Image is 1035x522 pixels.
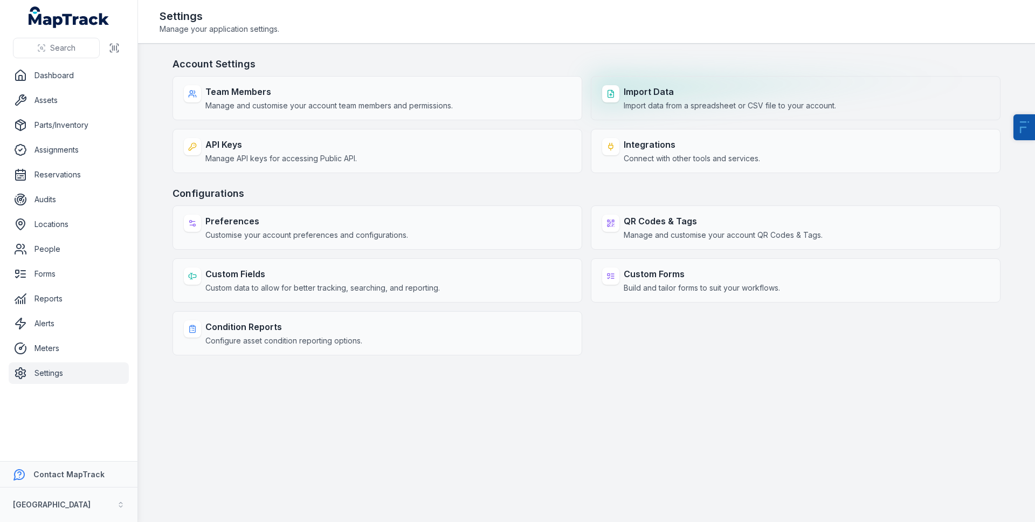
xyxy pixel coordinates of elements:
strong: QR Codes & Tags [624,215,823,228]
span: Configure asset condition reporting options. [205,335,362,346]
a: Locations [9,214,129,235]
strong: [GEOGRAPHIC_DATA] [13,500,91,509]
span: Import data from a spreadsheet or CSV file to your account. [624,100,836,111]
strong: API Keys [205,138,357,151]
button: Search [13,38,100,58]
a: Custom FieldsCustom data to allow for better tracking, searching, and reporting. [172,258,582,303]
span: Customise your account preferences and configurations. [205,230,408,241]
h2: Settings [160,9,279,24]
a: Alerts [9,313,129,334]
strong: Integrations [624,138,760,151]
strong: Import Data [624,85,836,98]
span: Connect with other tools and services. [624,153,760,164]
a: Meters [9,338,129,359]
span: Custom data to allow for better tracking, searching, and reporting. [205,283,440,293]
strong: Custom Forms [624,267,780,280]
a: IntegrationsConnect with other tools and services. [591,129,1000,173]
a: PreferencesCustomise your account preferences and configurations. [172,205,582,250]
a: Import DataImport data from a spreadsheet or CSV file to your account. [591,76,1000,120]
h3: Account Settings [172,57,1000,72]
a: QR Codes & TagsManage and customise your account QR Codes & Tags. [591,205,1000,250]
a: Assets [9,90,129,111]
a: MapTrack [29,6,109,28]
a: Team MembersManage and customise your account team members and permissions. [172,76,582,120]
a: Audits [9,189,129,210]
a: Custom FormsBuild and tailor forms to suit your workflows. [591,258,1000,303]
a: Reports [9,288,129,310]
span: Manage API keys for accessing Public API. [205,153,357,164]
span: Build and tailor forms to suit your workflows. [624,283,780,293]
span: Manage and customise your account QR Codes & Tags. [624,230,823,241]
strong: Custom Fields [205,267,440,280]
strong: Team Members [205,85,453,98]
strong: Contact MapTrack [33,470,105,479]
a: Parts/Inventory [9,114,129,136]
span: Manage and customise your account team members and permissions. [205,100,453,111]
a: Settings [9,362,129,384]
h3: Configurations [172,186,1000,201]
a: Reservations [9,164,129,186]
span: Manage your application settings. [160,24,279,35]
strong: Condition Reports [205,320,362,333]
a: People [9,238,129,260]
a: Dashboard [9,65,129,86]
a: Assignments [9,139,129,161]
a: Forms [9,263,129,285]
a: Condition ReportsConfigure asset condition reporting options. [172,311,582,355]
a: API KeysManage API keys for accessing Public API. [172,129,582,173]
strong: Preferences [205,215,408,228]
span: Search [50,43,75,53]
